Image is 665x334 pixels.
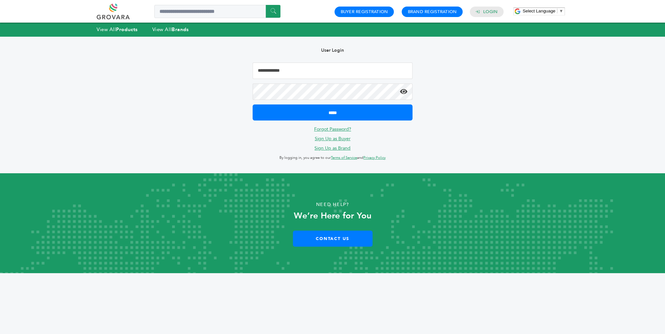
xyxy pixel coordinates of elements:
a: Buyer Registration [340,9,388,15]
input: Search a product or brand... [154,5,280,18]
a: View AllProducts [97,26,138,33]
a: Sign Up as Buyer [315,136,351,142]
strong: We’re Here for You [294,210,371,222]
strong: Products [116,26,138,33]
a: Contact Us [293,231,372,247]
a: Terms of Service [331,155,357,160]
input: Password [253,83,412,100]
p: By logging in, you agree to our and [253,154,412,162]
a: Sign Up as Brand [314,145,351,151]
a: Select Language​ [522,9,563,13]
a: Forgot Password? [314,126,351,132]
p: Need Help? [33,200,632,210]
a: Privacy Policy [363,155,386,160]
a: View AllBrands [152,26,189,33]
input: Email Address [253,63,412,79]
strong: Brands [172,26,189,33]
span: ▼ [559,9,563,13]
span: Select Language [522,9,555,13]
a: Brand Registration [408,9,457,15]
b: User Login [321,47,344,53]
a: Login [483,9,498,15]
